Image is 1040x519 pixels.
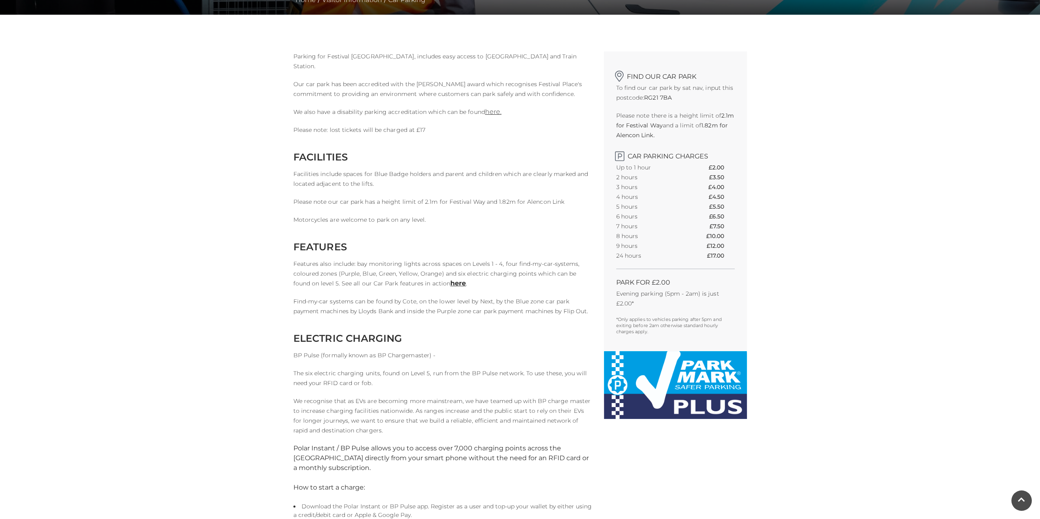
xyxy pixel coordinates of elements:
h2: FEATURES [293,241,592,253]
th: 7 hours [616,221,682,231]
a: here [450,279,466,287]
th: £12.00 [707,241,735,251]
th: 9 hours [616,241,682,251]
h2: FACILITIES [293,151,592,163]
p: Please note our car park has a height limit of 2.1m for Festival Way and 1.82m for Alencon Link [293,197,592,207]
th: Up to 1 hour [616,163,682,172]
th: 8 hours [616,231,682,241]
span: Parking for Festival [GEOGRAPHIC_DATA], includes easy access to [GEOGRAPHIC_DATA] and Train Station. [293,53,577,70]
p: Motorcycles are welcome to park on any level. [293,215,592,225]
th: £3.50 [709,172,734,182]
p: Our car park has been accredited with the [PERSON_NAME] award which recognises Festival Place's c... [293,79,592,99]
p: We recognise that as EVs are becoming more mainstream, we have teamed up with BP charge master to... [293,396,592,435]
p: *Only applies to vehicles parking after 5pm and exiting before 2am otherwise standard hourly char... [616,316,735,335]
th: 3 hours [616,182,682,192]
th: £7.50 [709,221,734,231]
img: Park-Mark-Plus-LG.jpeg [604,351,747,419]
div: Polar Instant / BP Pulse allows you to access over 7,000 charging points across the [GEOGRAPHIC_D... [293,443,592,473]
h2: PARK FOR £2.00 [616,278,735,286]
th: £4.00 [708,182,734,192]
p: We also have a disability parking accreditation which can be found [293,107,592,117]
h2: Car Parking Charges [616,148,735,160]
strong: RG21 7BA [644,94,672,101]
h2: ELECTRIC CHARGING [293,332,592,344]
th: 2 hours [616,172,682,182]
h2: Find our car park [616,68,735,80]
th: 4 hours [616,192,682,202]
th: £4.50 [709,192,734,202]
th: £6.50 [709,212,734,221]
p: The six electric charging units, found on Level 5, run from the BP Pulse network. To use these, y... [293,368,592,388]
p: Features also include: bay monitoring lights across spaces on Levels 1 - 4, four find-my-car-syst... [293,259,592,288]
p: Please note there is a height limit of and a limit of [616,111,735,140]
p: Facilities include spaces for Blue Badge holders and parent and children which are clearly marked... [293,169,592,189]
a: here. [485,108,501,116]
th: £2.00 [709,163,734,172]
p: Evening parking (5pm - 2am) is just £2.00* [616,289,735,308]
div: How to start a charge: [293,483,592,492]
th: 24 hours [616,251,682,261]
p: To find our car park by sat nav, input this postcode: [616,83,735,102]
th: £10.00 [706,231,735,241]
th: £17.00 [707,251,735,261]
th: 6 hours [616,212,682,221]
p: BP Pulse (formally known as BP Chargemaster) - [293,350,592,360]
th: 5 hours [616,202,682,212]
p: Find-my-car systems can be found by Cote, on the lower level by Next, by the Blue zone car park p... [293,296,592,316]
th: £5.50 [709,202,734,212]
p: Please note: lost tickets will be charged at £17 [293,125,592,135]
